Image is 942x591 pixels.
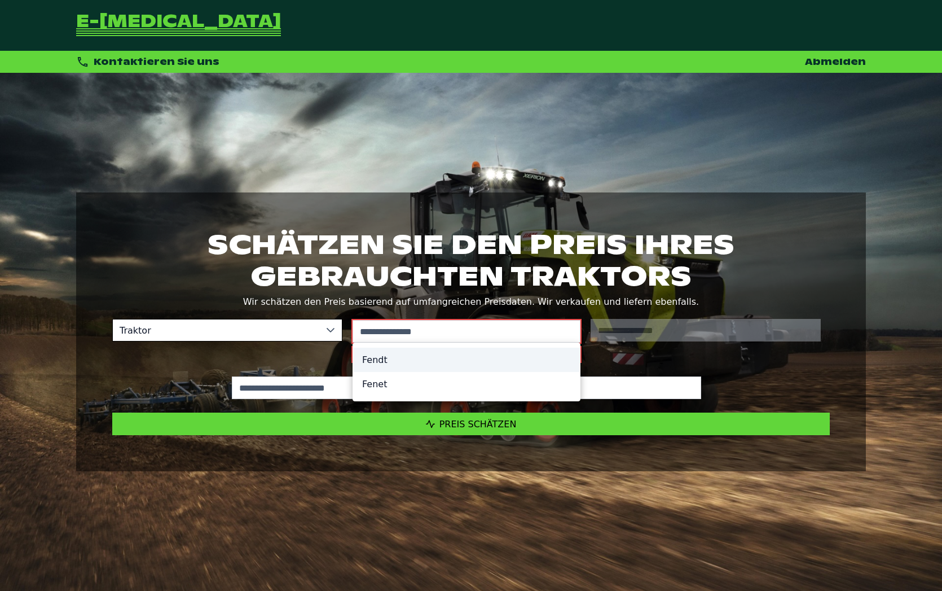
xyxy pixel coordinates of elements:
[353,343,580,401] ul: Option List
[353,348,580,372] li: Fendt
[112,294,830,310] p: Wir schätzen den Preis basierend auf umfangreichen Preisdaten. Wir verkaufen und liefern ebenfalls.
[439,419,517,430] span: Preis schätzen
[113,319,319,341] span: Traktor
[94,56,219,68] span: Kontaktieren Sie uns
[112,229,830,292] h1: Schätzen Sie den Preis Ihres gebrauchten Traktors
[76,14,281,37] a: Zurück zur Startseite
[351,346,582,363] small: Bitte wählen Sie eine Marke aus den Vorschlägen
[112,413,830,435] button: Preis schätzen
[76,55,219,68] div: Kontaktieren Sie uns
[353,372,580,396] li: Fenet
[805,56,866,68] a: Abmelden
